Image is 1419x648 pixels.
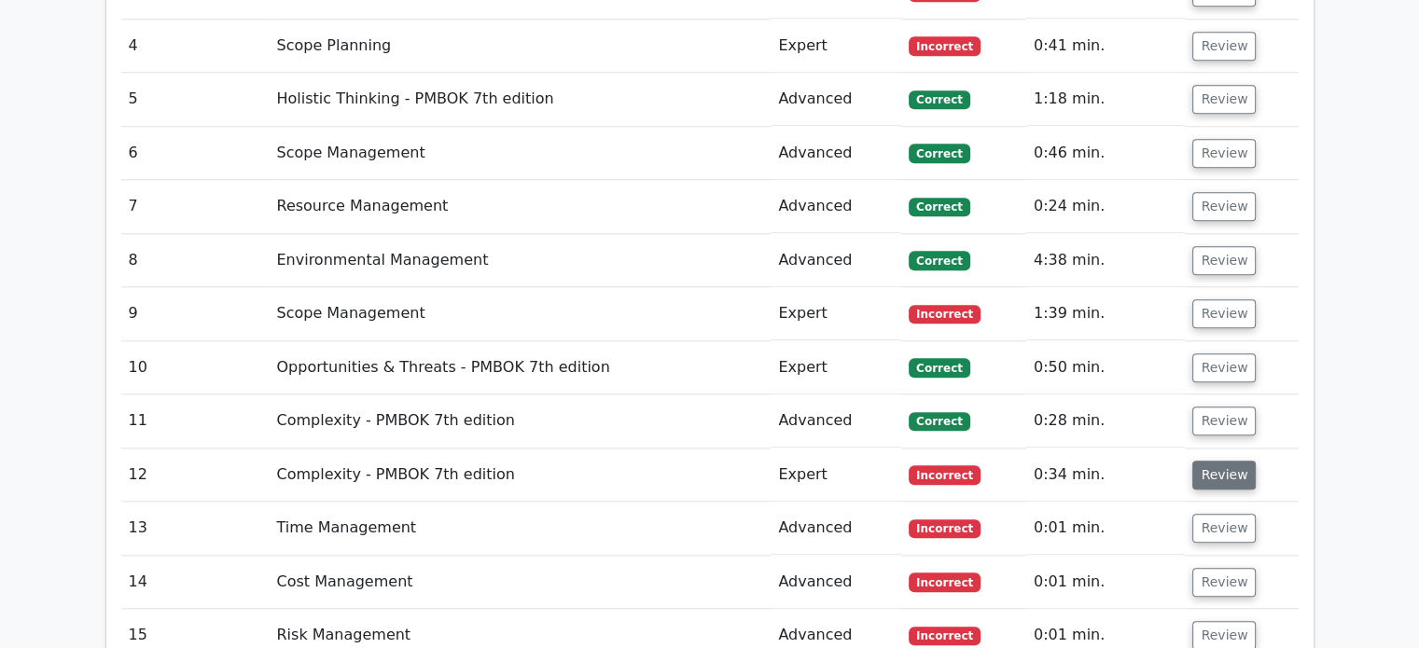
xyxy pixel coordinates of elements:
[771,127,901,180] td: Advanced
[1192,568,1256,597] button: Review
[1192,407,1256,435] button: Review
[1192,353,1256,382] button: Review
[121,556,270,609] td: 14
[1026,234,1186,287] td: 4:38 min.
[269,556,771,609] td: Cost Management
[909,358,969,377] span: Correct
[771,234,901,287] td: Advanced
[1192,461,1256,489] button: Review
[771,287,901,340] td: Expert
[771,394,901,448] td: Advanced
[909,412,969,431] span: Correct
[1026,502,1186,555] td: 0:01 min.
[1026,180,1186,233] td: 0:24 min.
[1192,32,1256,61] button: Review
[121,180,270,233] td: 7
[269,234,771,287] td: Environmental Management
[121,341,270,394] td: 10
[909,251,969,269] span: Correct
[1192,139,1256,168] button: Review
[771,556,901,609] td: Advanced
[1192,85,1256,114] button: Review
[909,572,981,591] span: Incorrect
[909,465,981,484] span: Incorrect
[1026,287,1186,340] td: 1:39 min.
[121,73,270,126] td: 5
[121,502,270,555] td: 13
[269,448,771,502] td: Complexity - PMBOK 7th edition
[909,144,969,162] span: Correct
[121,287,270,340] td: 9
[771,502,901,555] td: Advanced
[269,341,771,394] td: Opportunities & Threats - PMBOK 7th edition
[771,341,901,394] td: Expert
[771,448,901,502] td: Expert
[1026,556,1186,609] td: 0:01 min.
[1192,514,1256,543] button: Review
[121,448,270,502] td: 12
[1026,394,1186,448] td: 0:28 min.
[1192,246,1256,275] button: Review
[909,627,981,645] span: Incorrect
[1026,73,1186,126] td: 1:18 min.
[269,127,771,180] td: Scope Management
[121,234,270,287] td: 8
[909,90,969,109] span: Correct
[121,20,270,73] td: 4
[1192,192,1256,221] button: Review
[121,394,270,448] td: 11
[1192,299,1256,328] button: Review
[269,394,771,448] td: Complexity - PMBOK 7th edition
[1026,20,1186,73] td: 0:41 min.
[909,305,981,324] span: Incorrect
[269,180,771,233] td: Resource Management
[269,73,771,126] td: Holistic Thinking - PMBOK 7th edition
[909,198,969,216] span: Correct
[771,180,901,233] td: Advanced
[121,127,270,180] td: 6
[1026,448,1186,502] td: 0:34 min.
[1026,127,1186,180] td: 0:46 min.
[909,36,981,55] span: Incorrect
[909,519,981,538] span: Incorrect
[771,73,901,126] td: Advanced
[269,20,771,73] td: Scope Planning
[269,287,771,340] td: Scope Management
[269,502,771,555] td: Time Management
[771,20,901,73] td: Expert
[1026,341,1186,394] td: 0:50 min.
